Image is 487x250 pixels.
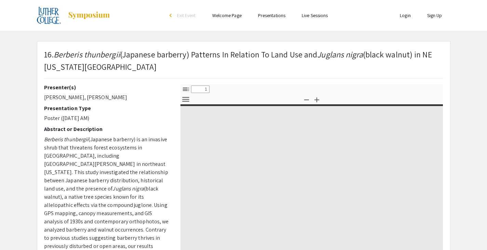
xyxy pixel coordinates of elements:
[112,185,144,192] em: Juglans nigra
[68,11,110,19] img: Symposium by ForagerOne
[191,85,209,93] input: Page
[44,126,170,132] h2: Abstract or Description
[180,84,192,94] button: Toggle Sidebar
[44,48,443,73] p: 16. (Japanese barberry) Patterns In Relation To Land Use and (black walnut) in NE [US_STATE][GEOG...
[44,93,170,102] p: [PERSON_NAME], [PERSON_NAME]
[180,94,192,104] button: Tools
[177,12,196,18] span: Exit Event
[44,136,89,143] em: Berberis thunbergii
[37,7,111,24] a: 2025 Experiential Learning Showcase
[44,114,170,122] p: Poster ([DATE] AM)
[311,94,323,104] button: Zoom In
[302,12,328,18] a: Live Sessions
[400,12,411,18] a: Login
[317,49,363,60] em: Juglans nigra
[37,7,61,24] img: 2025 Experiential Learning Showcase
[44,105,170,111] h2: Presentation Type
[301,94,312,104] button: Zoom Out
[54,49,120,60] em: Berberis thunbergii
[258,12,285,18] a: Presentations
[427,12,442,18] a: Sign Up
[44,84,170,91] h2: Presenter(s)
[212,12,242,18] a: Welcome Page
[170,13,174,17] div: arrow_back_ios
[458,219,482,245] iframe: Chat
